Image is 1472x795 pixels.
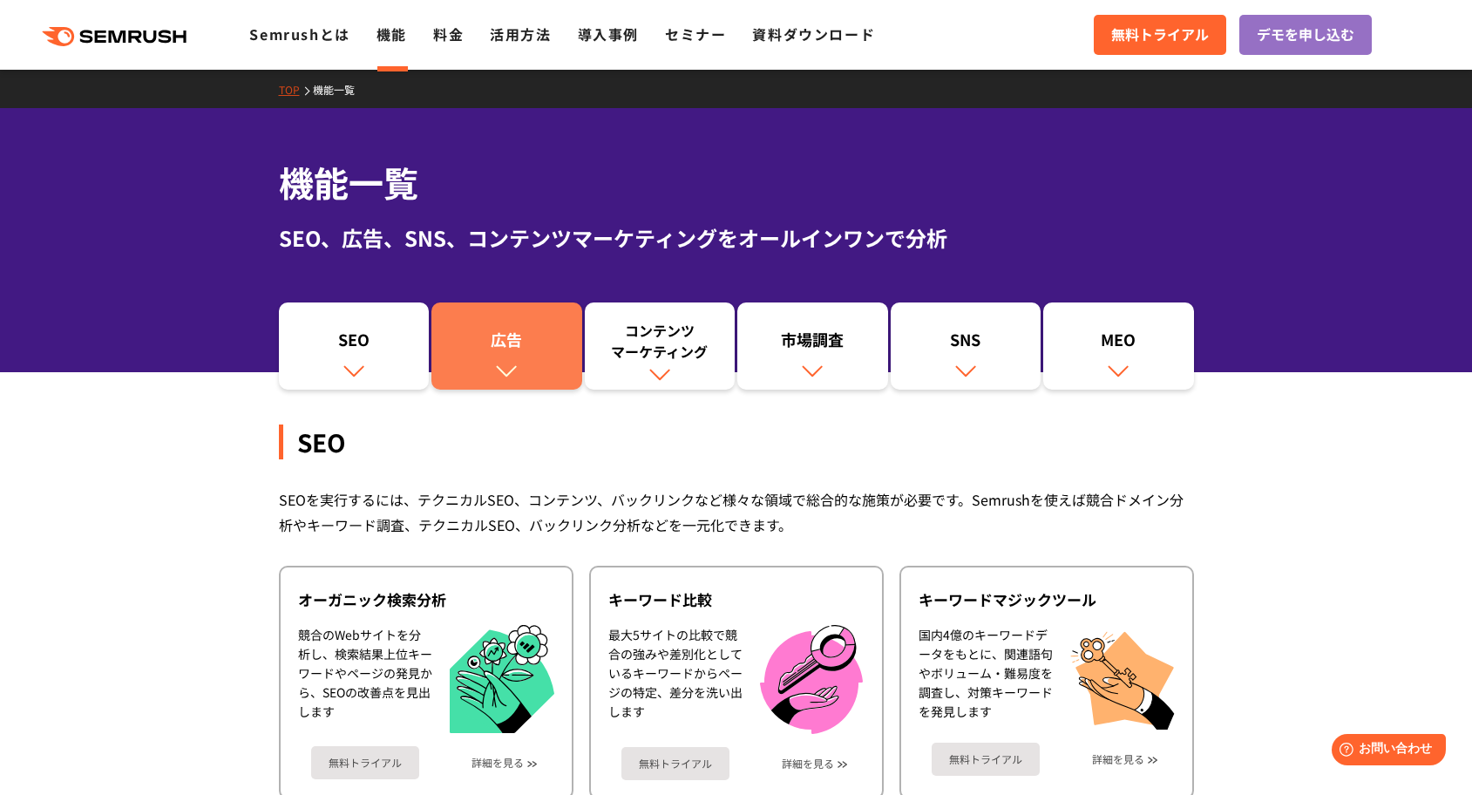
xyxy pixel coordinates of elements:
[433,24,464,44] a: 料金
[578,24,639,44] a: 導入事例
[752,24,875,44] a: 資料ダウンロード
[919,625,1053,730] div: 国内4億のキーワードデータをもとに、関連語句やボリューム・難易度を調査し、対策キーワードを発見します
[311,746,419,779] a: 無料トライアル
[665,24,726,44] a: セミナー
[737,302,888,390] a: 市場調査
[431,302,582,390] a: 広告
[1070,625,1175,730] img: キーワードマジックツール
[298,625,432,734] div: 競合のWebサイトを分析し、検索結果上位キーワードやページの発見から、SEOの改善点を見出します
[288,329,421,358] div: SEO
[279,425,1194,459] div: SEO
[279,157,1194,208] h1: 機能一覧
[440,329,573,358] div: 広告
[891,302,1041,390] a: SNS
[899,329,1033,358] div: SNS
[471,757,524,769] a: 詳細を見る
[1043,302,1194,390] a: MEO
[1092,753,1144,765] a: 詳細を見る
[760,625,863,734] img: キーワード比較
[249,24,349,44] a: Semrushとは
[450,625,554,734] img: オーガニック検索分析
[932,743,1040,776] a: 無料トライアル
[746,329,879,358] div: 市場調査
[298,589,554,610] div: オーガニック検索分析
[1239,15,1372,55] a: デモを申し込む
[1257,24,1354,46] span: デモを申し込む
[279,82,313,97] a: TOP
[1094,15,1226,55] a: 無料トライアル
[376,24,407,44] a: 機能
[313,82,368,97] a: 機能一覧
[608,625,743,734] div: 最大5サイトの比較で競合の強みや差別化としているキーワードからページの特定、差分を洗い出します
[490,24,551,44] a: 活用方法
[1052,329,1185,358] div: MEO
[1111,24,1209,46] span: 無料トライアル
[919,589,1175,610] div: キーワードマジックツール
[608,589,865,610] div: キーワード比較
[621,747,729,780] a: 無料トライアル
[279,302,430,390] a: SEO
[279,222,1194,254] div: SEO、広告、SNS、コンテンツマーケティングをオールインワンで分析
[279,487,1194,538] div: SEOを実行するには、テクニカルSEO、コンテンツ、バックリンクなど様々な領域で総合的な施策が必要です。Semrushを使えば競合ドメイン分析やキーワード調査、テクニカルSEO、バックリンク分析...
[782,758,834,770] a: 詳細を見る
[594,320,727,362] div: コンテンツ マーケティング
[1317,727,1453,776] iframe: Help widget launcher
[585,302,736,390] a: コンテンツマーケティング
